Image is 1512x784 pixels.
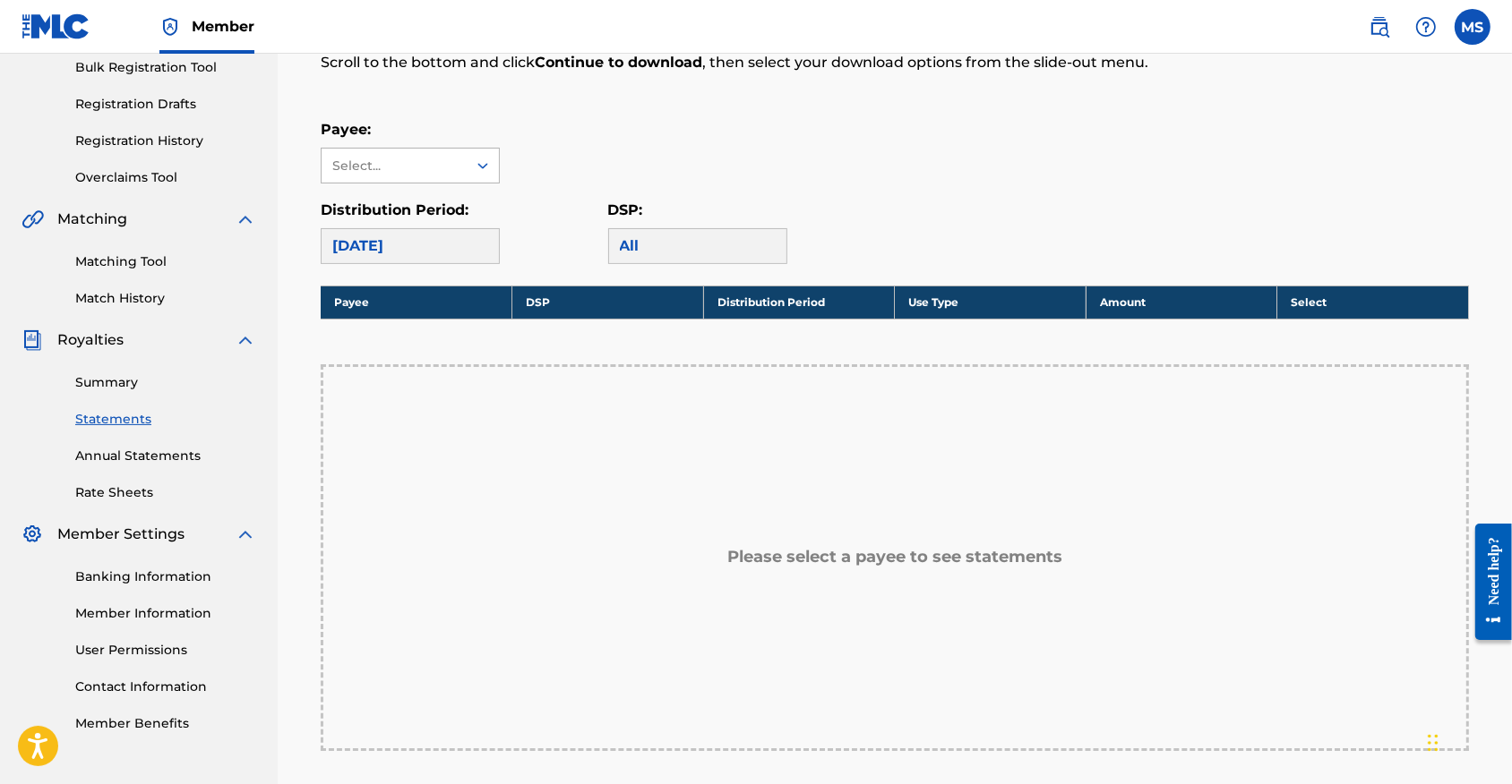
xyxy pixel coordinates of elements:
[235,524,256,545] img: expand
[75,289,256,308] a: Match History
[321,285,512,319] th: Payee
[727,547,1062,567] h5: Please select a payee to see statements
[21,13,90,39] img: MLC Logo
[75,252,256,271] a: Matching Tool
[75,483,256,502] a: Rate Sheets
[159,16,181,38] img: Top Rightsholder
[75,373,256,392] a: Summary
[332,157,454,175] div: Select...
[192,16,254,37] span: Member
[75,714,256,733] a: Member Benefits
[235,209,256,230] img: expand
[608,201,643,218] label: DSP:
[1463,507,1512,656] iframe: Resource Center
[75,58,256,77] a: Bulk Registration Tool
[1408,9,1444,45] div: Help
[75,95,256,114] a: Registration Drafts
[57,209,127,230] span: Matching
[57,329,124,351] span: Royalties
[321,52,1205,73] p: Scroll to the bottom and click , then select your download options from the slide-out menu.
[75,168,256,187] a: Overclaims Tool
[321,201,468,218] label: Distribution Period:
[1415,16,1437,38] img: help
[895,285,1087,319] th: Use Type
[1362,9,1397,45] a: Public Search
[75,604,256,623] a: Member Information
[1428,716,1439,770] div: Drag
[21,209,44,230] img: Matching
[1086,285,1277,319] th: Amount
[235,329,256,351] img: expand
[1369,16,1390,38] img: search
[75,677,256,696] a: Contact Information
[75,567,256,586] a: Banking Information
[1455,9,1491,45] div: User Menu
[75,132,256,150] a: Registration History
[321,121,371,138] label: Payee:
[21,329,43,351] img: Royalties
[535,54,702,71] strong: Continue to download
[57,524,185,545] span: Member Settings
[1277,285,1469,319] th: Select
[75,410,256,429] a: Statements
[703,285,895,319] th: Distribution Period
[75,641,256,660] a: User Permissions
[21,524,43,545] img: Member Settings
[75,447,256,465] a: Annual Statements
[1422,698,1512,784] iframe: Chat Widget
[512,285,704,319] th: DSP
